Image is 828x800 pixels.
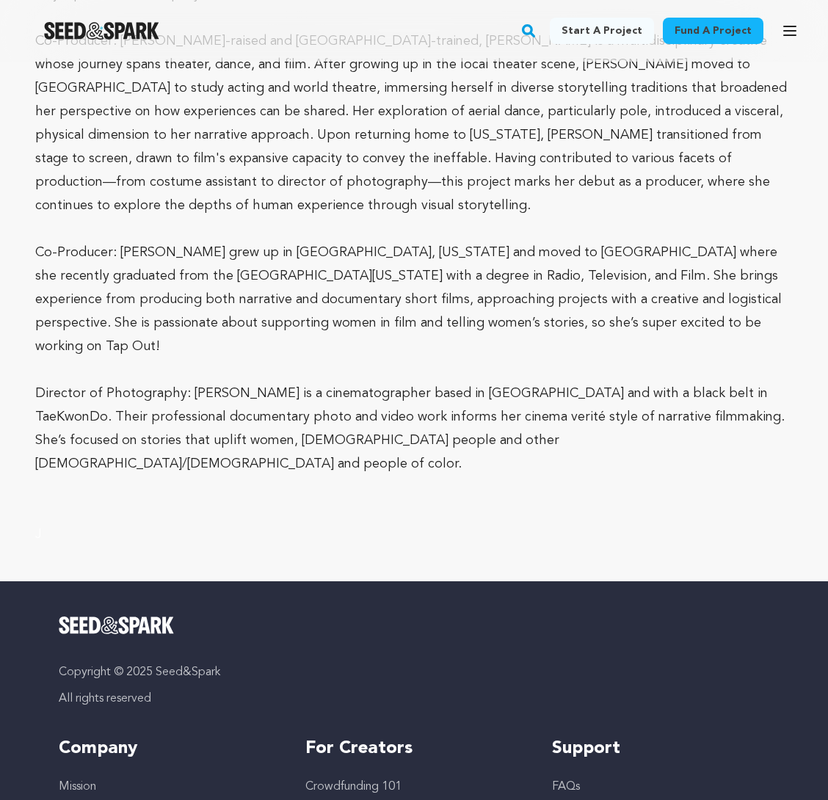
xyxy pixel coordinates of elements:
p: Co-Producer: [PERSON_NAME]-raised and [GEOGRAPHIC_DATA]-trained, [PERSON_NAME] is a multidiscipli... [35,29,793,217]
span: Director of Photography: [PERSON_NAME] is a cinematographer based in [GEOGRAPHIC_DATA] and with a... [35,387,785,470]
a: Fund a project [663,18,763,44]
h5: Support [552,737,769,760]
p: Copyright © 2025 Seed&Spark [59,663,769,681]
span: J [35,528,42,541]
h5: For Creators [305,737,523,760]
a: Crowdfunding 101 [305,781,402,793]
a: Seed&Spark Homepage [44,22,159,40]
a: FAQs [552,781,580,793]
p: All rights reserved [59,690,769,708]
img: Seed&Spark Logo Dark Mode [44,22,159,40]
a: Seed&Spark Homepage [59,617,769,634]
img: Seed&Spark Logo [59,617,174,634]
a: Mission [59,781,96,793]
p: Co-Producer: [PERSON_NAME] grew up in [GEOGRAPHIC_DATA], [US_STATE] and moved to [GEOGRAPHIC_DATA... [35,241,793,358]
h5: Company [59,737,276,760]
a: Start a project [550,18,654,44]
